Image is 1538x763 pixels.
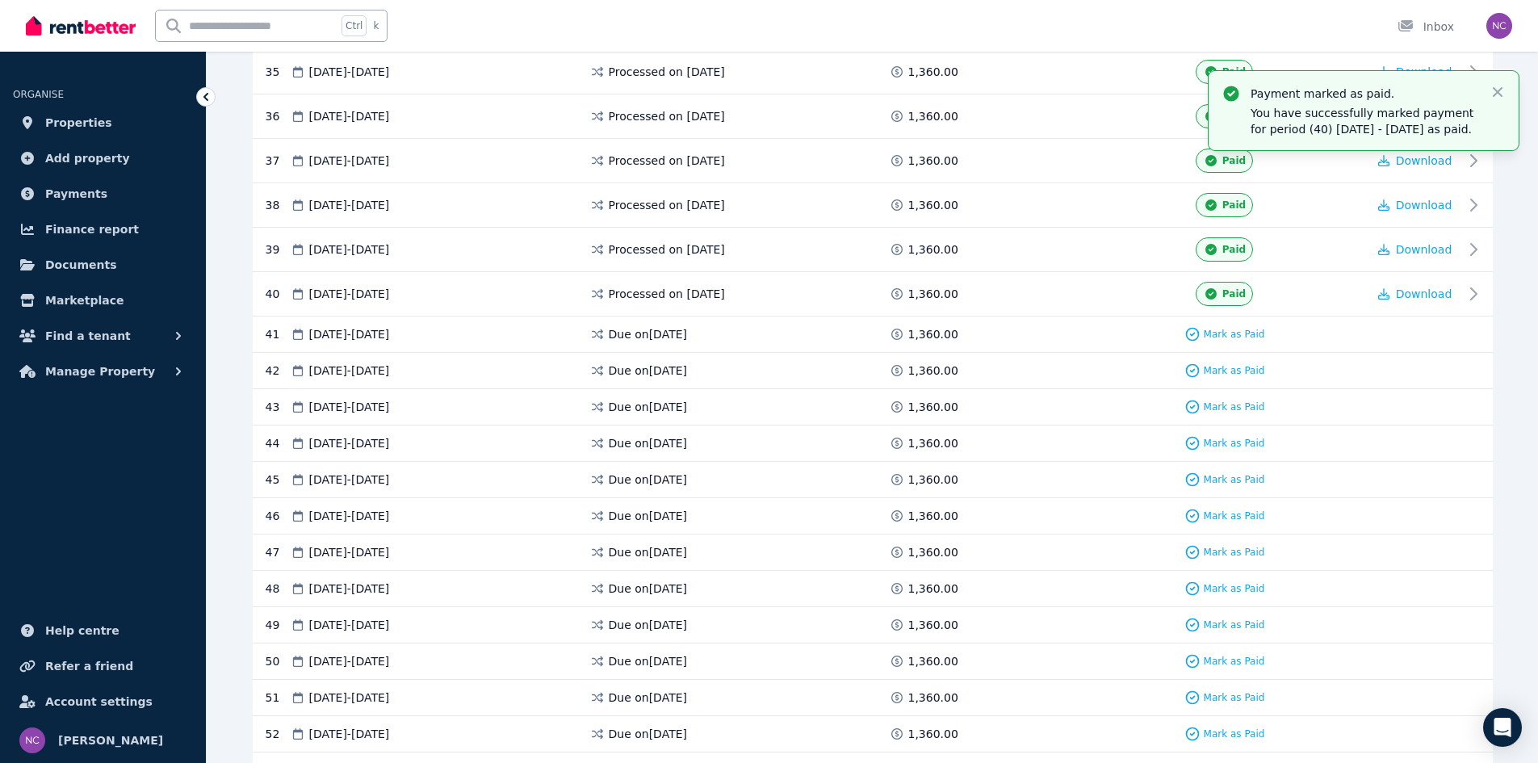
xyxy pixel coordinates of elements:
[908,197,958,213] span: 1,360.00
[13,614,193,647] a: Help centre
[609,726,688,742] span: Due on [DATE]
[19,727,45,753] img: Norman Cai
[908,399,958,415] span: 1,360.00
[309,108,390,124] span: [DATE] - [DATE]
[266,282,290,306] div: 40
[309,363,390,379] span: [DATE] - [DATE]
[13,685,193,718] a: Account settings
[908,544,958,560] span: 1,360.00
[1204,400,1265,413] span: Mark as Paid
[309,472,390,488] span: [DATE] - [DATE]
[609,653,688,669] span: Due on [DATE]
[26,14,136,38] img: RentBetter
[1251,105,1477,137] p: You have successfully marked payment for period (40) [DATE] - [DATE] as paid.
[13,178,193,210] a: Payments
[609,197,725,213] span: Processed on [DATE]
[266,399,290,415] div: 43
[1222,65,1246,78] span: Paid
[1222,199,1246,212] span: Paid
[266,581,290,597] div: 48
[1204,546,1265,559] span: Mark as Paid
[908,363,958,379] span: 1,360.00
[1204,618,1265,631] span: Mark as Paid
[908,690,958,706] span: 1,360.00
[908,726,958,742] span: 1,360.00
[609,153,725,169] span: Processed on [DATE]
[908,617,958,633] span: 1,360.00
[609,435,688,451] span: Due on [DATE]
[609,544,688,560] span: Due on [DATE]
[342,15,367,36] span: Ctrl
[609,241,725,258] span: Processed on [DATE]
[266,326,290,342] div: 41
[309,241,390,258] span: [DATE] - [DATE]
[1398,19,1454,35] div: Inbox
[309,286,390,302] span: [DATE] - [DATE]
[609,399,688,415] span: Due on [DATE]
[266,60,290,84] div: 35
[609,363,688,379] span: Due on [DATE]
[13,284,193,317] a: Marketplace
[266,435,290,451] div: 44
[13,107,193,139] a: Properties
[13,320,193,352] button: Find a tenant
[266,617,290,633] div: 49
[45,184,107,203] span: Payments
[266,193,290,217] div: 38
[45,692,153,711] span: Account settings
[908,508,958,524] span: 1,360.00
[908,472,958,488] span: 1,360.00
[45,291,124,310] span: Marketplace
[13,355,193,388] button: Manage Property
[266,363,290,379] div: 42
[45,255,117,275] span: Documents
[609,64,725,80] span: Processed on [DATE]
[1396,243,1452,256] span: Download
[45,113,112,132] span: Properties
[13,650,193,682] a: Refer a friend
[266,508,290,524] div: 46
[309,726,390,742] span: [DATE] - [DATE]
[1396,154,1452,167] span: Download
[1378,241,1452,258] button: Download
[373,19,379,32] span: k
[908,653,958,669] span: 1,360.00
[1378,286,1452,302] button: Download
[266,472,290,488] div: 45
[609,472,688,488] span: Due on [DATE]
[609,581,688,597] span: Due on [DATE]
[609,286,725,302] span: Processed on [DATE]
[45,220,139,239] span: Finance report
[45,149,130,168] span: Add property
[266,104,290,128] div: 36
[1396,287,1452,300] span: Download
[266,690,290,706] div: 51
[309,435,390,451] span: [DATE] - [DATE]
[309,544,390,560] span: [DATE] - [DATE]
[309,508,390,524] span: [DATE] - [DATE]
[609,508,688,524] span: Due on [DATE]
[1204,691,1265,704] span: Mark as Paid
[309,581,390,597] span: [DATE] - [DATE]
[309,153,390,169] span: [DATE] - [DATE]
[1222,287,1246,300] span: Paid
[1222,243,1246,256] span: Paid
[45,362,155,381] span: Manage Property
[45,621,119,640] span: Help centre
[1204,364,1265,377] span: Mark as Paid
[1483,708,1522,747] div: Open Intercom Messenger
[309,64,390,80] span: [DATE] - [DATE]
[908,108,958,124] span: 1,360.00
[908,64,958,80] span: 1,360.00
[609,617,688,633] span: Due on [DATE]
[1222,154,1246,167] span: Paid
[1204,437,1265,450] span: Mark as Paid
[266,544,290,560] div: 47
[309,617,390,633] span: [DATE] - [DATE]
[13,89,64,100] span: ORGANISE
[1204,509,1265,522] span: Mark as Paid
[309,653,390,669] span: [DATE] - [DATE]
[609,690,688,706] span: Due on [DATE]
[609,326,688,342] span: Due on [DATE]
[908,241,958,258] span: 1,360.00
